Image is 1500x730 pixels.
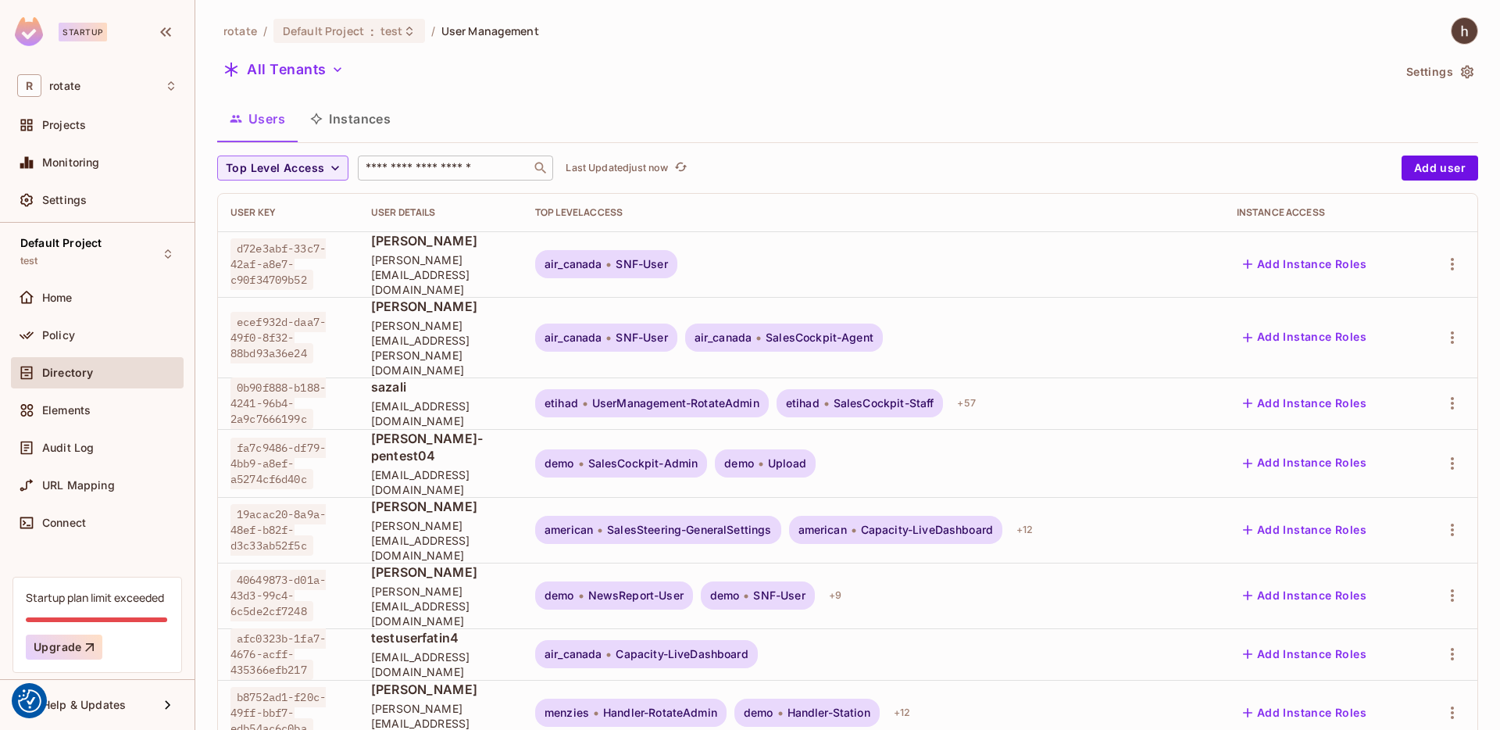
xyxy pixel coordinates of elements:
span: SalesSteering-GeneralSettings [607,524,771,536]
span: air_canada [695,331,752,344]
li: / [263,23,267,38]
span: Default Project [283,23,364,38]
button: Add Instance Roles [1237,700,1373,725]
span: UserManagement-RotateAdmin [592,397,759,410]
button: Add Instance Roles [1237,252,1373,277]
span: fa7c9486-df79-4bb9-a8ef-a5274cf6d40c [230,438,326,489]
span: american [545,524,593,536]
button: Add Instance Roles [1237,583,1373,608]
span: [PERSON_NAME][EMAIL_ADDRESS][DOMAIN_NAME] [371,584,510,628]
button: Top Level Access [217,156,348,181]
span: Handler-RotateAdmin [603,707,717,719]
div: + 9 [823,583,848,608]
span: [PERSON_NAME] [371,681,510,698]
span: Help & Updates [42,699,126,711]
div: Startup [59,23,107,41]
span: Settings [42,194,87,206]
span: demo [744,707,773,719]
button: refresh [671,159,690,177]
span: d72e3abf-33c7-42af-a8e7-c90f34709b52 [230,238,326,290]
button: Instances [298,99,403,138]
span: air_canada [545,258,602,270]
span: Projects [42,119,86,131]
span: Capacity-LiveDashboard [861,524,993,536]
span: testuserfatin4 [371,629,510,646]
button: Users [217,99,298,138]
span: R [17,74,41,97]
span: 19acac20-8a9a-48ef-b82f-d3c33ab52f5c [230,504,326,556]
button: Add Instance Roles [1237,451,1373,476]
div: + 12 [887,700,916,725]
span: the active workspace [223,23,257,38]
span: demo [545,589,574,602]
span: SNF-User [616,258,667,270]
span: [PERSON_NAME] [371,498,510,515]
span: ecef932d-daa7-49f0-8f32-88bd93a36e24 [230,312,326,363]
span: Elements [42,404,91,417]
span: [EMAIL_ADDRESS][DOMAIN_NAME] [371,649,510,679]
span: air_canada [545,331,602,344]
span: Monitoring [42,156,100,169]
span: demo [710,589,740,602]
span: [PERSON_NAME]-pentest04 [371,430,510,464]
span: demo [724,457,754,470]
img: hans [1452,18,1477,44]
span: refresh [674,160,687,176]
div: User Key [230,206,346,219]
span: NewsReport-User [588,589,684,602]
span: Top Level Access [226,159,324,178]
button: Add Instance Roles [1237,325,1373,350]
span: [PERSON_NAME][EMAIL_ADDRESS][DOMAIN_NAME] [371,252,510,297]
span: SNF-User [616,331,667,344]
span: [EMAIL_ADDRESS][DOMAIN_NAME] [371,467,510,497]
span: etihad [545,397,578,410]
span: : [370,25,375,38]
span: Handler-Station [787,707,870,719]
span: URL Mapping [42,479,115,492]
span: Click to refresh data [668,159,690,177]
button: Upgrade [26,635,102,660]
button: Consent Preferences [18,689,41,713]
span: Audit Log [42,442,94,454]
div: User Details [371,206,510,219]
div: + 57 [951,391,981,416]
span: Directory [42,367,93,379]
span: test [380,23,403,38]
span: SalesCockpit-Staff [834,397,934,410]
button: Add Instance Roles [1237,642,1373,667]
img: SReyMgAAAABJRU5ErkJggg== [15,17,43,46]
span: Upload [768,457,806,470]
span: Home [42,292,73,304]
button: Settings [1400,59,1478,84]
span: Workspace: rotate [49,80,80,92]
span: SalesCockpit-Admin [588,457,698,470]
span: afc0323b-1fa7-4676-acff-435366efb217 [230,628,326,680]
span: american [798,524,847,536]
span: Default Project [20,237,102,249]
span: 0b90f888-b188-4241-96b4-2a9c7666199c [230,378,326,429]
span: demo [545,457,574,470]
span: air_canada [545,648,602,660]
button: Add user [1402,156,1478,181]
span: sazali [371,378,510,395]
button: Add Instance Roles [1237,391,1373,416]
span: User Management [441,23,539,38]
span: 40649873-d01a-43d3-99c4-6c5de2cf7248 [230,570,326,621]
div: Top Level Access [535,206,1212,219]
p: Last Updated just now [566,162,668,174]
button: Add Instance Roles [1237,517,1373,542]
span: [PERSON_NAME] [371,232,510,249]
span: [PERSON_NAME][EMAIL_ADDRESS][DOMAIN_NAME] [371,518,510,563]
div: + 12 [1010,517,1039,542]
li: / [431,23,435,38]
span: [PERSON_NAME][EMAIL_ADDRESS][PERSON_NAME][DOMAIN_NAME] [371,318,510,378]
span: etihad [786,397,820,410]
button: All Tenants [217,57,350,82]
span: SalesCockpit-Agent [766,331,873,344]
span: Capacity-LiveDashboard [616,648,748,660]
span: [PERSON_NAME] [371,564,510,581]
span: SNF-User [753,589,805,602]
span: Policy [42,329,75,342]
div: Startup plan limit exceeded [26,590,164,605]
span: Connect [42,517,86,529]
